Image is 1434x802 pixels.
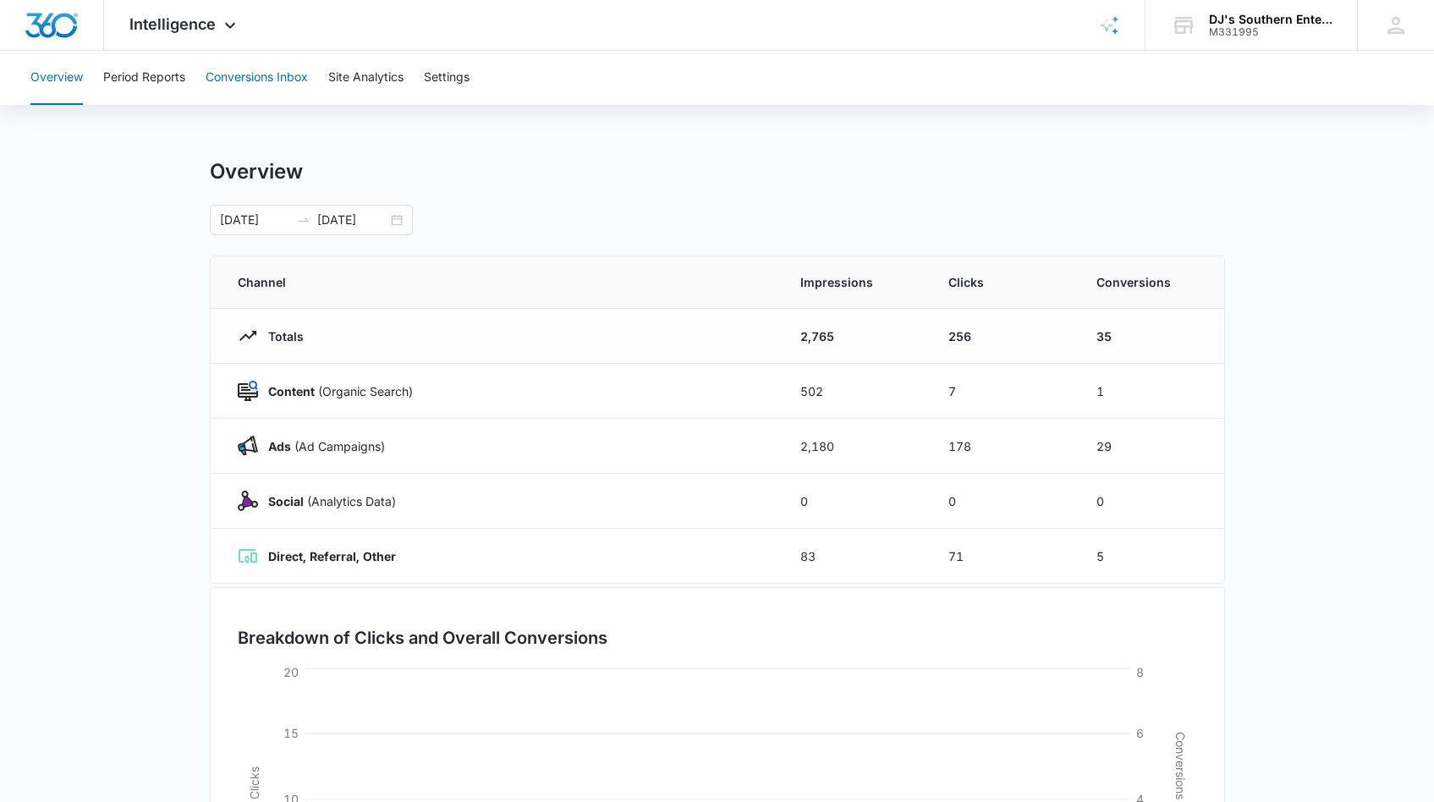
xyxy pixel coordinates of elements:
img: Content [238,381,258,401]
td: 0 [1076,474,1224,529]
div: account id [1209,26,1332,38]
td: 0 [928,474,1076,529]
strong: Content [268,384,315,398]
img: Social [238,491,258,511]
span: to [297,213,310,227]
td: 29 [1076,419,1224,474]
input: Start date [220,211,290,229]
strong: Ads [268,439,291,453]
input: End date [317,211,387,229]
button: Overview [30,51,83,105]
span: Impressions [800,273,908,291]
button: Period Reports [103,51,185,105]
td: 178 [928,419,1076,474]
tspan: 15 [283,726,299,740]
span: Conversions [1096,273,1197,291]
tspan: 8 [1136,665,1144,679]
td: 502 [780,364,928,419]
td: 256 [928,309,1076,364]
button: Settings [424,51,470,105]
button: Site Analytics [328,51,404,105]
span: Intelligence [129,15,216,33]
td: 35 [1076,309,1224,364]
tspan: Clicks [246,766,261,799]
td: 71 [928,529,1076,584]
tspan: Conversions [1173,732,1188,799]
p: Totals [258,327,304,345]
h1: Overview [210,159,303,184]
button: Conversions Inbox [206,51,308,105]
strong: Direct, Referral, Other [268,549,396,563]
p: (Organic Search) [258,382,413,400]
td: 7 [928,364,1076,419]
td: 1 [1076,364,1224,419]
span: Channel [238,273,760,291]
p: (Ad Campaigns) [258,437,385,455]
td: 83 [780,529,928,584]
strong: Social [268,494,304,508]
tspan: 20 [283,665,299,679]
tspan: 6 [1136,726,1144,740]
td: 0 [780,474,928,529]
span: swap-right [297,213,310,227]
div: account name [1209,13,1332,26]
p: (Analytics Data) [258,492,396,510]
img: Ads [238,436,258,456]
h3: Breakdown of Clicks and Overall Conversions [238,625,607,651]
td: 2,180 [780,419,928,474]
span: Clicks [948,273,1056,291]
td: 2,765 [780,309,928,364]
td: 5 [1076,529,1224,584]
